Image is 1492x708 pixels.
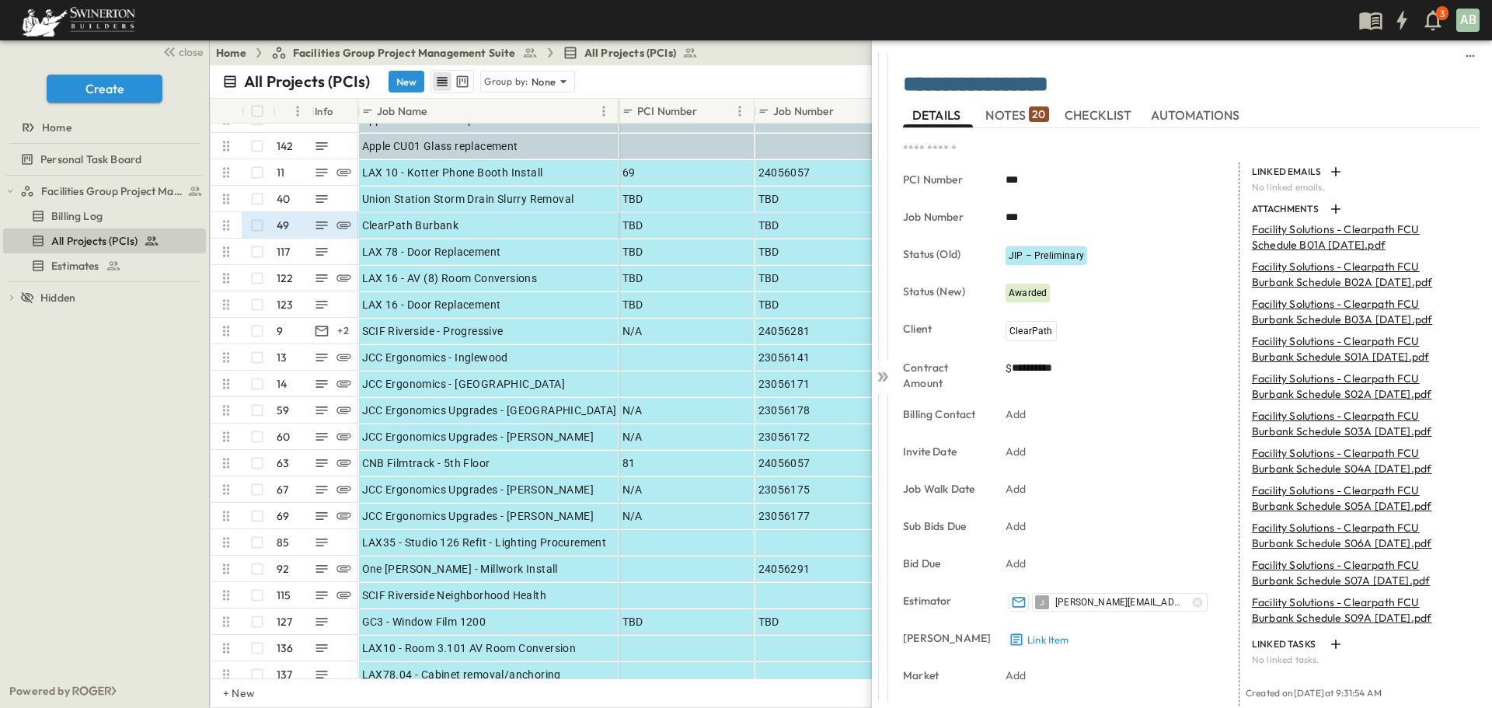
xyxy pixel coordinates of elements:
p: Facility Solutions - Clearpath FCU Burbank Schedule B02A [DATE].pdf [1252,259,1448,290]
button: Sort [430,103,447,120]
button: sidedrawer-menu [1461,47,1480,65]
p: PCI Number [903,172,984,187]
span: Estimates [51,258,99,274]
span: Apple CU01 Glass replacement [362,138,518,154]
span: 81 [622,455,636,471]
p: 11 [277,165,284,180]
div: # [273,99,312,124]
nav: breadcrumbs [216,45,707,61]
p: Status (New) [903,284,984,299]
span: NOTES [985,108,1048,122]
p: 13 [277,350,287,365]
span: LAX 10 - Kotter Phone Booth Install [362,165,543,180]
p: Job Number [773,103,834,119]
span: JCC Ergonomics Upgrades - [PERSON_NAME] [362,429,594,445]
p: PCI Number [637,103,697,119]
span: TBD [622,614,643,630]
div: AB [1456,9,1480,32]
p: Job Walk Date [903,481,984,497]
div: test [3,228,206,253]
p: 60 [277,429,290,445]
span: TBD [758,270,779,286]
a: Home [216,45,246,61]
p: 63 [277,455,289,471]
button: Link Item [1006,629,1072,650]
span: TBD [622,297,643,312]
p: 3 [1440,8,1445,20]
button: New [389,71,424,92]
p: Job Name [377,103,427,119]
span: TBD [622,218,643,233]
p: None [532,74,556,89]
p: Billing Contact [903,406,984,422]
span: TBD [622,244,643,260]
p: Invite Date [903,444,984,459]
p: Add [1006,406,1027,422]
span: CHECKLIST [1065,108,1135,122]
p: Add [1006,518,1027,534]
p: 67 [277,482,288,497]
span: Facilities Group Project Management Suite [293,45,516,61]
span: TBD [622,191,643,207]
span: TBD [758,297,779,312]
p: 40 [277,191,290,207]
span: Union Station Storm Drain Slurry Removal [362,191,574,207]
p: No linked emails. [1252,181,1470,194]
span: LAX35 - Studio 126 Refit - Lighting Procurement [362,535,607,550]
span: JCC Ergonomics Upgrades - [PERSON_NAME] [362,508,594,524]
span: DETAILS [912,108,964,122]
p: Facility Solutions - Clearpath FCU Burbank Schedule S09A [DATE].pdf [1252,595,1448,626]
p: All Projects (PCIs) [244,71,370,92]
div: test [3,253,206,278]
span: SCIF Riverside Neighborhood Health [362,588,547,603]
span: N/A [622,482,643,497]
span: Created on [DATE] at 9:31:54 AM [1246,687,1382,699]
span: $ [1006,361,1012,376]
p: Add [1006,481,1027,497]
p: 127 [277,614,293,630]
span: LAX 78 - Door Replacement [362,244,501,260]
span: Home [42,120,71,135]
p: Job Number [903,209,984,225]
p: LINKED TASKS [1252,638,1323,650]
span: LAX 16 - AV (8) Room Conversions [362,270,538,286]
p: Facility Solutions - Clearpath FCU Burbank Schedule S02A [DATE].pdf [1252,371,1448,402]
span: TBD [758,614,779,630]
span: JCC Ergonomics Upgrades - [PERSON_NAME] [362,482,594,497]
p: 142 [277,138,294,154]
div: test [3,147,206,172]
span: TBD [758,244,779,260]
span: Facilities Group Project Management Suite [41,183,183,199]
span: JIP – Preliminary [1009,250,1084,261]
span: [PERSON_NAME][EMAIL_ADDRESS][PERSON_NAME][PERSON_NAME] [1055,596,1187,609]
span: Personal Task Board [40,152,141,167]
div: test [3,204,206,228]
p: Facility Solutions - Clearpath FCU Burbank Schedule S03A [DATE].pdf [1252,408,1448,439]
button: Sort [279,103,296,120]
span: 24056057 [758,455,810,471]
button: Menu [288,102,307,120]
p: Add [1006,444,1027,459]
span: TBD [758,191,779,207]
div: Info [312,99,358,124]
p: Link Item [1027,633,1069,647]
span: TBD [758,218,779,233]
span: J [1040,602,1044,603]
p: Estimator [903,593,984,609]
span: 23056177 [758,508,810,524]
p: 14 [277,376,287,392]
span: JCC Ergonomics Upgrades - [GEOGRAPHIC_DATA] [362,403,617,418]
span: LAX10 - Room 3.101 AV Room Conversion [362,640,577,656]
span: 24056057 [758,165,810,180]
p: 136 [277,640,294,656]
p: 69 [277,508,289,524]
span: ClearPath [1009,326,1053,337]
span: SCIF Riverside - Progressive [362,323,504,339]
span: CNB Filmtrack - 5th Floor [362,455,490,471]
span: LAX78.04 - Cabinet removal/anchoring [362,667,561,682]
button: Menu [594,102,613,120]
button: Sort [700,103,717,120]
p: 20 [1032,106,1045,122]
span: 23056171 [758,376,810,392]
p: Facility Solutions - Clearpath FCU Burbank Schedule S06A [DATE].pdf [1252,520,1448,551]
